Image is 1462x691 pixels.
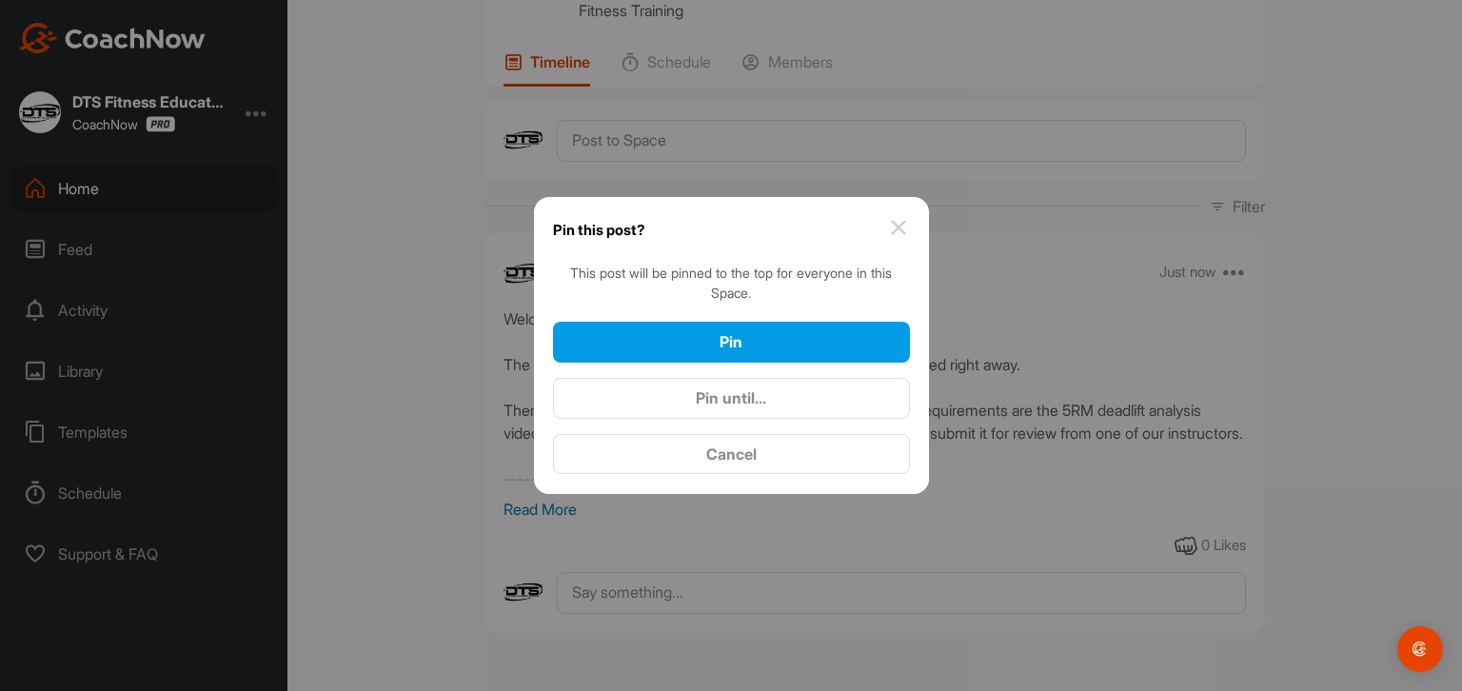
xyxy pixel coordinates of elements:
span: Pin [720,332,742,351]
div: This post will be pinned to the top for everyone in this Space. [553,263,910,303]
div: Open Intercom Messenger [1397,626,1443,672]
button: Pin [553,322,910,363]
button: Cancel [553,434,910,475]
img: close [887,216,910,239]
button: Pin until... [553,378,910,419]
span: Pin until... [696,388,766,407]
span: Cancel [706,444,757,464]
h1: Pin this post? [553,216,644,244]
